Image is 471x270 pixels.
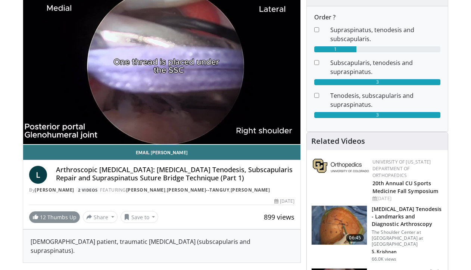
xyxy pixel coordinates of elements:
[325,25,446,43] dd: Supraspinatus, tenodesis and subscapularis.
[40,214,46,221] span: 12
[372,205,443,228] h3: [MEDICAL_DATA] Tenodesis - Landmarks and Diagnostic Arthroscopy
[31,237,293,255] div: [DEMOGRAPHIC_DATA] patient, traumatic [MEDICAL_DATA] (subscapularis and supraspinatus).
[372,159,431,179] a: University of [US_STATE] Department of Orthopaedics
[313,159,369,173] img: 355603a8-37da-49b6-856f-e00d7e9307d3.png.150x105_q85_autocrop_double_scale_upscale_version-0.2.png
[167,187,230,193] a: [PERSON_NAME]--Tanguy
[372,249,443,255] p: S. Krishnan
[274,198,294,205] div: [DATE]
[314,46,356,52] div: 1
[121,211,159,223] button: Save to
[314,14,440,21] h6: Order ?
[325,58,446,76] dd: Subscapularis, tenodesis and supraspinatus.
[264,212,294,221] span: 899 views
[56,166,294,182] h4: Arthroscopic [MEDICAL_DATA]: [MEDICAL_DATA] Tenodesis, Subscapularis Repair and Supraspinatus Sut...
[35,187,74,193] a: [PERSON_NAME]
[372,195,442,202] div: [DATE]
[372,180,438,195] a: 20th Annual CU Sports Medicine Fall Symposium
[29,187,294,193] div: By FEATURING , ,
[29,166,47,184] a: L
[231,187,270,193] a: [PERSON_NAME]
[29,211,80,223] a: 12 Thumbs Up
[372,256,396,262] p: 66.0K views
[75,187,100,193] a: 2 Videos
[311,137,365,146] h4: Related Videos
[372,229,443,247] p: The Shoulder Center at [GEOGRAPHIC_DATA] at [GEOGRAPHIC_DATA]
[83,211,118,223] button: Share
[314,112,440,118] div: 3
[126,187,166,193] a: [PERSON_NAME]
[346,234,364,242] span: 06:45
[325,91,446,109] dd: Tenodesis, subscapularis and supraspinatus.
[314,79,440,85] div: 3
[23,145,300,160] a: Email [PERSON_NAME]
[312,206,367,245] img: 15733_3.png.150x105_q85_crop-smart_upscale.jpg
[311,205,443,262] a: 06:45 [MEDICAL_DATA] Tenodesis - Landmarks and Diagnostic Arthroscopy The Shoulder Center at [GEO...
